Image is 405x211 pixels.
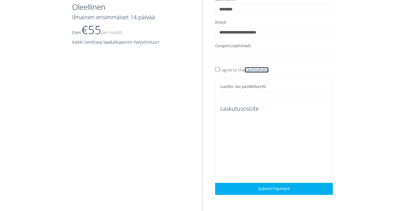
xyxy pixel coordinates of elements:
[81,22,122,38] span: €55
[72,3,190,11] h3: Oleellinen
[258,186,290,191] span: Submit Payment
[224,94,324,100] iframe: Suojattu korttimaksun syöttökehys
[72,24,190,36] h5: then
[215,19,226,26] label: Email
[215,67,269,73] span: I agree to the
[215,183,333,195] a: Submit Payment
[72,40,190,44] h5: Kaikki tarvittava laadukkaaseen harjoitteluun.
[101,29,122,35] small: Per Month
[72,14,190,21] h4: Ilmainen ensimmäiset 14 päivää
[215,43,251,49] label: Coupon (optional)
[220,106,328,112] h4: Laskutusosoite
[220,84,266,90] label: Luotto- tai pankkikortti
[245,67,269,73] a: Käyttöehdot
[219,114,329,173] iframe: Turvallinen osoitteen syötekehys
